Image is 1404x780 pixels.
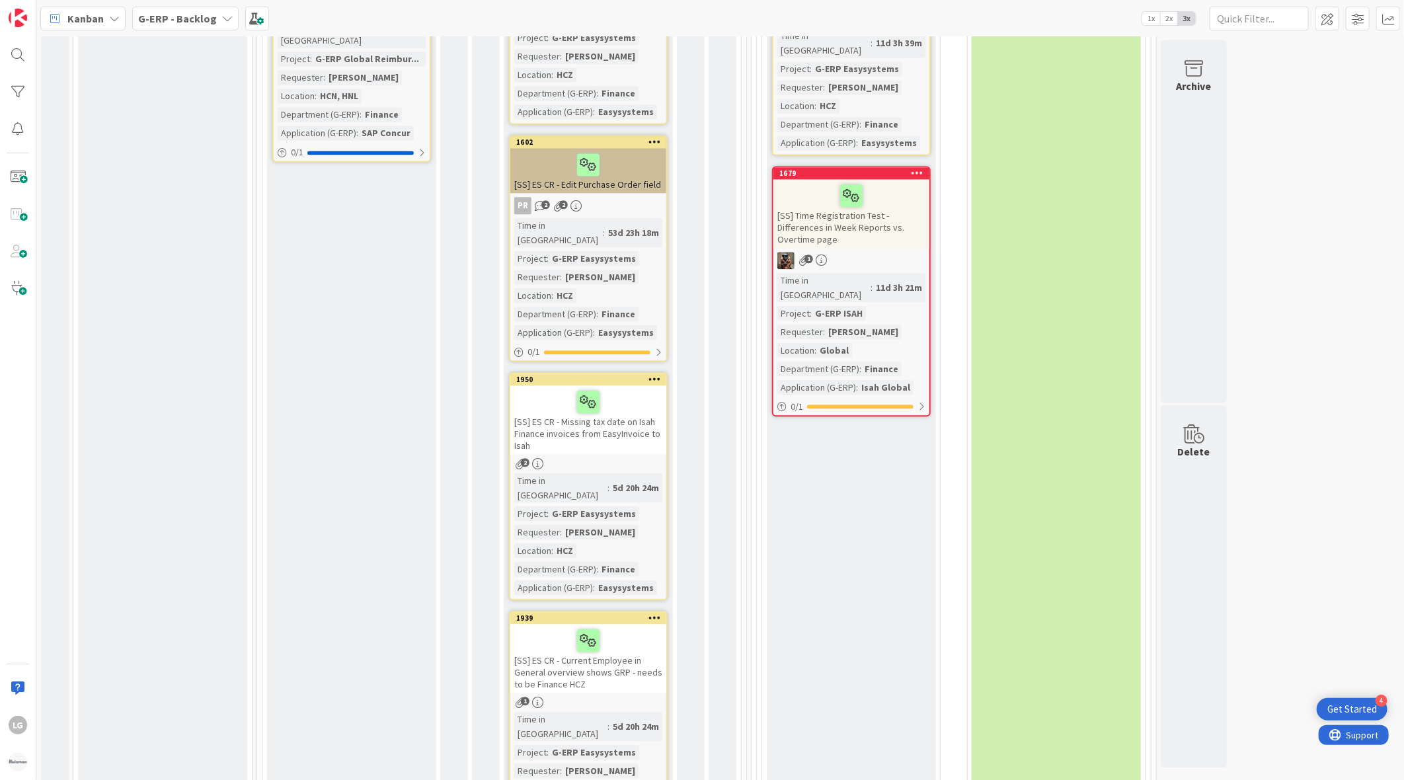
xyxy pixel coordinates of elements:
[858,136,920,150] div: Easysystems
[553,288,576,303] div: HCZ
[825,80,902,95] div: [PERSON_NAME]
[777,98,814,113] div: Location
[514,473,607,502] div: Time in [GEOGRAPHIC_DATA]
[510,344,666,360] div: 0/1
[773,252,929,269] div: VK
[777,325,823,339] div: Requester
[861,362,902,376] div: Finance
[1178,444,1210,459] div: Delete
[514,30,547,45] div: Project
[278,89,315,103] div: Location
[777,117,859,132] div: Department (G-ERP)
[595,580,657,595] div: Easysystems
[514,251,547,266] div: Project
[514,270,560,284] div: Requester
[514,307,596,321] div: Department (G-ERP)
[510,385,666,454] div: [SS] ES CR - Missing tax date on Isah Finance invoices from EasyInvoice to Isah
[510,624,666,693] div: [SS] ES CR - Current Employee in General overview shows GRP - needs to be Finance HCZ
[777,61,810,76] div: Project
[514,218,603,247] div: Time in [GEOGRAPHIC_DATA]
[514,525,560,539] div: Requester
[514,325,593,340] div: Application (G-ERP)
[1210,7,1309,30] input: Quick Filter...
[593,104,595,119] span: :
[549,251,639,266] div: G-ERP Easysystems
[861,117,902,132] div: Finance
[596,307,598,321] span: :
[777,380,856,395] div: Application (G-ERP)
[596,86,598,100] span: :
[510,612,666,624] div: 1939
[560,49,562,63] span: :
[514,197,531,214] div: PR
[274,144,430,161] div: 0/1
[549,30,639,45] div: G-ERP Easysystems
[859,117,861,132] span: :
[547,30,549,45] span: :
[814,98,816,113] span: :
[510,373,666,385] div: 1950
[810,61,812,76] span: :
[549,506,639,521] div: G-ERP Easysystems
[777,252,795,269] img: VK
[777,273,871,302] div: Time in [GEOGRAPHIC_DATA]
[562,270,639,284] div: [PERSON_NAME]
[510,373,666,454] div: 1950[SS] ES CR - Missing tax date on Isah Finance invoices from EasyInvoice to Isah
[315,89,317,103] span: :
[595,104,657,119] div: Easysystems
[1177,78,1212,94] div: Archive
[595,325,657,340] div: Easysystems
[598,86,639,100] div: Finance
[859,362,861,376] span: :
[773,179,929,248] div: [SS] Time Registration Test - Differences in Week Reports vs. Overtime page
[1376,695,1387,707] div: 4
[804,254,813,263] span: 1
[1178,12,1196,25] span: 3x
[516,137,666,147] div: 1602
[514,86,596,100] div: Department (G-ERP)
[609,481,662,495] div: 5d 20h 24m
[773,399,929,415] div: 0/1
[312,52,422,66] div: G-ERP Global Reimbur...
[510,197,666,214] div: PR
[607,719,609,734] span: :
[810,306,812,321] span: :
[856,380,858,395] span: :
[823,325,825,339] span: :
[278,52,310,66] div: Project
[560,270,562,284] span: :
[816,98,839,113] div: HCZ
[593,325,595,340] span: :
[791,400,803,414] span: 0 / 1
[317,89,362,103] div: HCN, HNL
[777,28,871,58] div: Time in [GEOGRAPHIC_DATA]
[598,307,639,321] div: Finance
[362,107,402,122] div: Finance
[1327,703,1377,716] div: Get Started
[310,52,312,66] span: :
[560,763,562,778] span: :
[514,745,547,760] div: Project
[562,763,639,778] div: [PERSON_NAME]
[521,697,529,705] span: 1
[812,306,866,321] div: G-ERP ISAH
[777,80,823,95] div: Requester
[562,525,639,539] div: [PERSON_NAME]
[773,167,929,179] div: 1679
[9,753,27,771] img: avatar
[551,67,553,82] span: :
[825,325,902,339] div: [PERSON_NAME]
[514,288,551,303] div: Location
[1317,698,1387,721] div: Open Get Started checklist, remaining modules: 4
[278,70,323,85] div: Requester
[816,343,852,358] div: Global
[777,136,856,150] div: Application (G-ERP)
[510,136,666,148] div: 1602
[856,136,858,150] span: :
[777,343,814,358] div: Location
[514,67,551,82] div: Location
[360,107,362,122] span: :
[547,251,549,266] span: :
[514,763,560,778] div: Requester
[514,712,607,741] div: Time in [GEOGRAPHIC_DATA]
